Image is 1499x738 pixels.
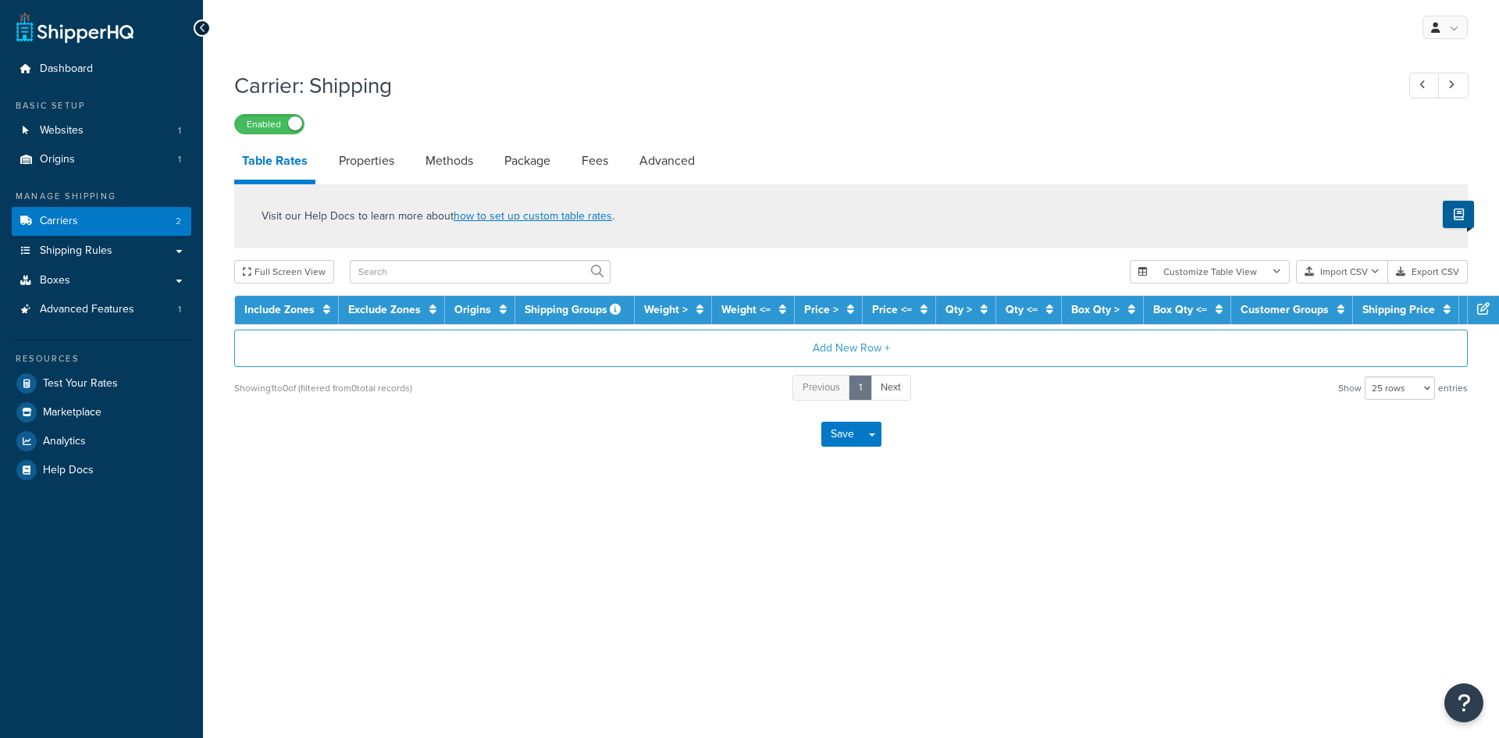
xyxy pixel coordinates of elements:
[234,142,315,184] a: Table Rates
[12,266,191,295] a: Boxes
[12,145,191,174] li: Origins
[348,301,421,318] a: Exclude Zones
[12,352,191,365] div: Resources
[43,406,101,419] span: Marketplace
[945,301,972,318] a: Qty >
[1241,301,1329,318] a: Customer Groups
[1362,301,1435,318] a: Shipping Price
[804,301,839,318] a: Price >
[872,301,912,318] a: Price <=
[12,190,191,203] div: Manage Shipping
[418,142,481,180] a: Methods
[12,427,191,455] a: Analytics
[244,301,315,318] a: Include Zones
[234,260,334,283] button: Full Screen View
[43,377,118,390] span: Test Your Rates
[454,208,612,224] a: how to set up custom table rates
[235,115,304,134] label: Enabled
[12,295,191,324] a: Advanced Features1
[1388,260,1468,283] button: Export CSV
[1071,301,1120,318] a: Box Qty >
[644,301,688,318] a: Weight >
[12,456,191,484] a: Help Docs
[1338,377,1362,399] span: Show
[178,124,181,137] span: 1
[881,380,901,394] span: Next
[1438,377,1468,399] span: entries
[803,380,840,394] span: Previous
[454,301,491,318] a: Origins
[721,301,771,318] a: Weight <=
[1443,201,1474,228] button: Show Help Docs
[12,295,191,324] li: Advanced Features
[574,142,616,180] a: Fees
[40,153,75,166] span: Origins
[43,464,94,477] span: Help Docs
[40,274,70,287] span: Boxes
[849,375,872,401] a: 1
[821,422,863,447] button: Save
[515,296,635,324] th: Shipping Groups
[12,207,191,236] a: Carriers2
[178,153,181,166] span: 1
[234,377,412,399] div: Showing 1 to 0 of (filtered from 0 total records)
[12,99,191,112] div: Basic Setup
[1006,301,1038,318] a: Qty <=
[632,142,703,180] a: Advanced
[12,116,191,145] li: Websites
[1409,73,1440,98] a: Previous Record
[12,369,191,398] a: Test Your Rates
[12,145,191,174] a: Origins1
[1438,73,1469,98] a: Next Record
[12,116,191,145] a: Websites1
[350,260,611,283] input: Search
[497,142,558,180] a: Package
[1296,260,1388,283] button: Import CSV
[40,62,93,76] span: Dashboard
[1130,260,1290,283] button: Customize Table View
[1153,301,1207,318] a: Box Qty <=
[1444,683,1483,722] button: Open Resource Center
[12,237,191,266] a: Shipping Rules
[262,208,614,225] p: Visit our Help Docs to learn more about .
[12,398,191,426] a: Marketplace
[871,375,911,401] a: Next
[40,124,84,137] span: Websites
[178,303,181,316] span: 1
[40,303,134,316] span: Advanced Features
[792,375,850,401] a: Previous
[12,55,191,84] a: Dashboard
[234,70,1380,101] h1: Carrier: Shipping
[12,207,191,236] li: Carriers
[40,215,78,228] span: Carriers
[40,244,112,258] span: Shipping Rules
[43,435,86,448] span: Analytics
[176,215,181,228] span: 2
[331,142,402,180] a: Properties
[234,330,1468,367] button: Add New Row +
